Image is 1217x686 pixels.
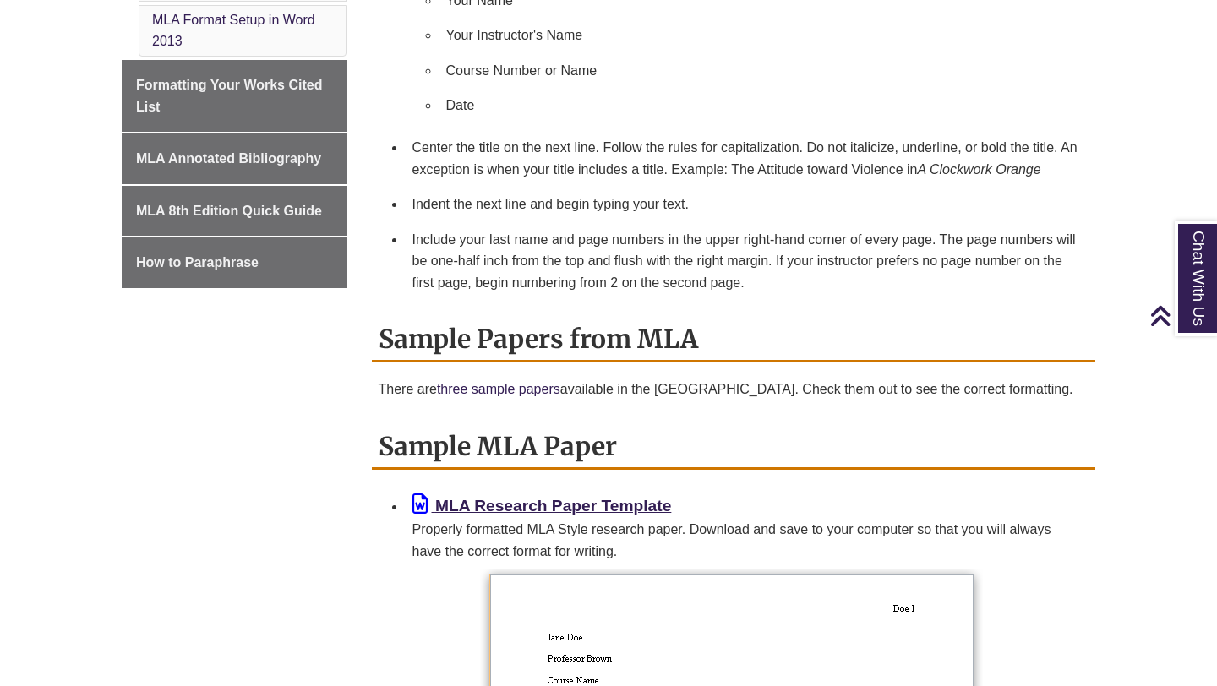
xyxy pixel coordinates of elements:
[122,60,347,132] a: Formatting Your Works Cited List
[917,162,1040,177] em: A Clockwork Orange
[435,497,671,514] b: MLA Research Paper Template
[406,187,1089,222] li: Indent the next line and begin typing your text.
[372,318,1096,362] h2: Sample Papers from MLA
[412,499,672,514] a: MLA Research Paper Template
[439,53,1083,89] li: Course Number or Name
[439,18,1083,53] li: Your Instructor's Name
[406,130,1089,187] li: Center the title on the next line. Follow the rules for capitalization. Do not italicize, underli...
[136,78,322,114] span: Formatting Your Works Cited List
[412,519,1083,562] div: Properly formatted MLA Style research paper. Download and save to your computer so that you will ...
[152,13,315,49] a: MLA Format Setup in Word 2013
[122,133,347,184] a: MLA Annotated Bibliography
[379,379,1089,400] p: There are available in the [GEOGRAPHIC_DATA]. Check them out to see the correct formatting.
[122,186,347,237] a: MLA 8th Edition Quick Guide
[136,151,321,166] span: MLA Annotated Bibliography
[439,88,1083,123] li: Date
[437,382,560,396] a: three sample papers
[136,255,259,269] span: How to Paraphrase
[1149,304,1213,327] a: Back to Top
[122,237,347,288] a: How to Paraphrase
[406,222,1089,301] li: Include your last name and page numbers in the upper right-hand corner of every page. The page nu...
[372,425,1096,470] h2: Sample MLA Paper
[136,204,322,218] span: MLA 8th Edition Quick Guide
